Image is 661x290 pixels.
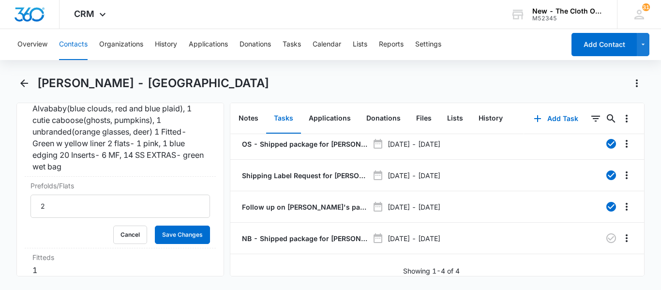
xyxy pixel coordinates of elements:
p: [DATE] - [DATE] [388,202,440,212]
p: Showing 1-4 of 4 [403,266,460,276]
button: Filters [588,111,603,126]
a: OS - Shipped package for [PERSON_NAME] - [GEOGRAPHIC_DATA] (zone #4) [240,139,368,149]
button: Reports [379,29,404,60]
button: Settings [415,29,441,60]
button: Files [408,104,439,134]
button: Donations [240,29,271,60]
button: Organizations [99,29,143,60]
div: Fitteds1 [25,248,216,280]
button: Actions [629,76,645,91]
button: Applications [301,104,359,134]
button: History [471,104,511,134]
div: 1 [32,264,208,276]
p: [DATE] - [DATE] [388,233,440,244]
button: Save Changes [155,226,210,244]
button: Lists [439,104,471,134]
button: Add Contact [571,33,637,56]
button: Calendar [313,29,341,60]
button: Overflow Menu [619,136,634,152]
button: Lists [353,29,367,60]
a: Shipping Label Request for [PERSON_NAME] [240,170,368,181]
button: Add Task [524,107,588,130]
button: Applications [189,29,228,60]
p: [DATE] - [DATE] [388,170,440,181]
button: Cancel [113,226,147,244]
div: notifications count [642,3,650,11]
button: Search... [603,111,619,126]
button: Overflow Menu [619,168,634,183]
h1: [PERSON_NAME] - [GEOGRAPHIC_DATA] [37,76,269,91]
button: Tasks [283,29,301,60]
div: account id [532,15,603,22]
button: Overflow Menu [619,111,634,126]
span: CRM [74,9,94,19]
label: Prefolds/Flats [30,181,210,191]
button: Donations [359,104,408,134]
button: History [155,29,177,60]
button: Notes [231,104,266,134]
button: Back [16,76,31,91]
button: Overflow Menu [619,199,634,214]
a: Follow up on [PERSON_NAME]'s package - [PERSON_NAME] [240,202,368,212]
p: [DATE] - [DATE] [388,139,440,149]
input: Prefolds/Flats [30,195,210,218]
label: Fitteds [32,252,208,262]
a: NB - Shipped package for [PERSON_NAME] - [GEOGRAPHIC_DATA] (zone #3) [240,233,368,244]
button: Contacts [59,29,88,60]
div: account name [532,7,603,15]
button: Overflow Menu [619,230,634,246]
button: Overview [17,29,47,60]
button: Tasks [266,104,301,134]
span: 31 [642,3,650,11]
